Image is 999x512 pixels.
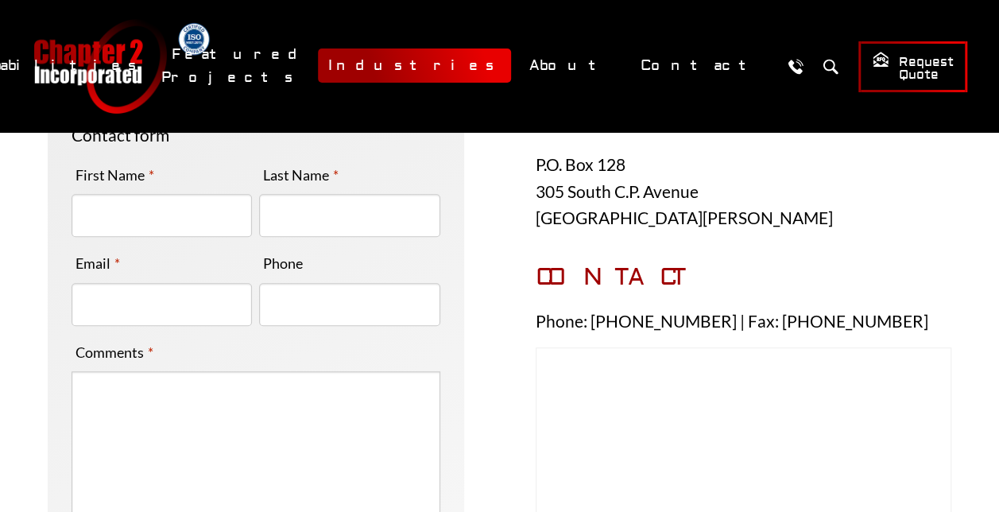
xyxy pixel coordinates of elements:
[72,339,157,365] label: Comments
[259,162,343,188] label: Last Name
[780,52,810,81] a: Call Us
[536,308,952,335] p: Phone: [PHONE_NUMBER] | Fax: [PHONE_NUMBER]
[536,263,952,292] h3: CONTACT
[72,162,158,188] label: First Name
[872,51,954,83] span: Request Quote
[858,41,967,92] a: Request Quote
[318,48,511,83] a: Industries
[536,151,952,231] p: P.O. Box 128 305 South C.P. Avenue [GEOGRAPHIC_DATA][PERSON_NAME]
[259,250,307,276] label: Phone
[72,250,124,276] label: Email
[32,19,167,114] a: Chapter 2 Incorporated
[630,48,772,83] a: Contact
[72,122,440,149] p: Contact form
[161,37,310,95] a: Featured Projects
[519,48,622,83] a: About
[815,52,845,81] button: Search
